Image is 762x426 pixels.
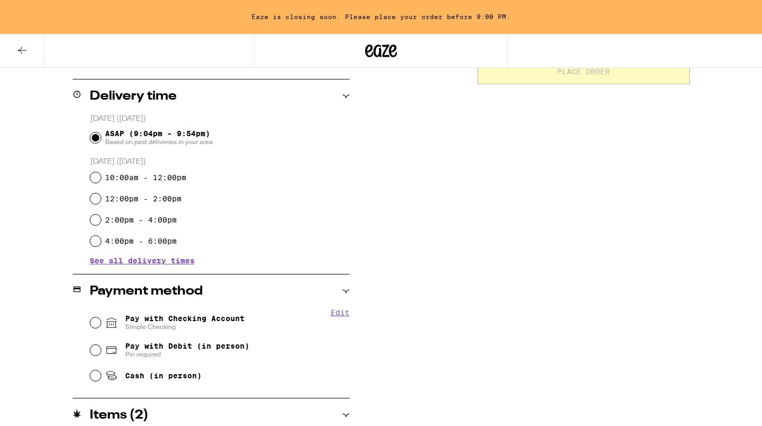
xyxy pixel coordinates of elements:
span: Based on past deliveries in your area [105,138,213,146]
h2: Payment method [90,285,203,298]
label: 4:00pm - 6:00pm [105,237,177,245]
span: Place Order [557,68,610,75]
p: [DATE] ([DATE]) [90,114,350,124]
label: 2:00pm - 4:00pm [105,216,177,224]
button: See all delivery times [90,257,195,264]
span: Cash (in person) [125,371,202,380]
span: ASAP (9:04pm - 9:54pm) [105,129,213,146]
h2: Delivery time [90,90,177,103]
h2: Items ( 2 ) [90,409,149,422]
p: [DATE] ([DATE]) [90,157,350,167]
span: Pay with Checking Account [125,314,245,331]
label: 12:00pm - 2:00pm [105,194,181,203]
span: Pin required [125,350,249,359]
button: Place Order [478,59,690,84]
span: Simple Checking [125,323,245,331]
label: 10:00am - 12:00pm [105,173,186,182]
button: Edit [331,308,350,317]
span: Pay with Debit (in person) [125,342,249,350]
